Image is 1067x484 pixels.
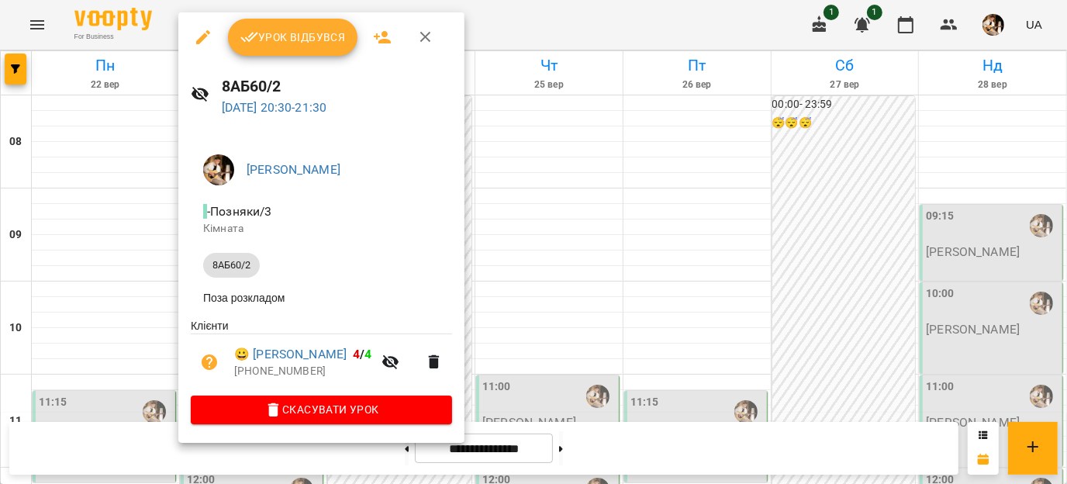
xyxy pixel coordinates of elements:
[234,345,347,364] a: 😀 [PERSON_NAME]
[234,364,372,379] p: [PHONE_NUMBER]
[203,400,440,419] span: Скасувати Урок
[353,347,360,361] span: 4
[222,100,327,115] a: [DATE] 20:30-21:30
[191,396,452,423] button: Скасувати Урок
[365,347,372,361] span: 4
[247,162,340,177] a: [PERSON_NAME]
[203,221,440,237] p: Кімната
[353,347,371,361] b: /
[203,258,260,272] span: 8АБ60/2
[191,344,228,381] button: Візит ще не сплачено. Додати оплату?
[222,74,453,99] h6: 8АБ60/2
[191,318,452,396] ul: Клієнти
[228,19,358,56] button: Урок відбувся
[191,284,452,312] li: Поза розкладом
[203,154,234,185] img: 0162ea527a5616b79ea1cf03ccdd73a5.jpg
[240,28,346,47] span: Урок відбувся
[203,204,275,219] span: - Позняки/3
